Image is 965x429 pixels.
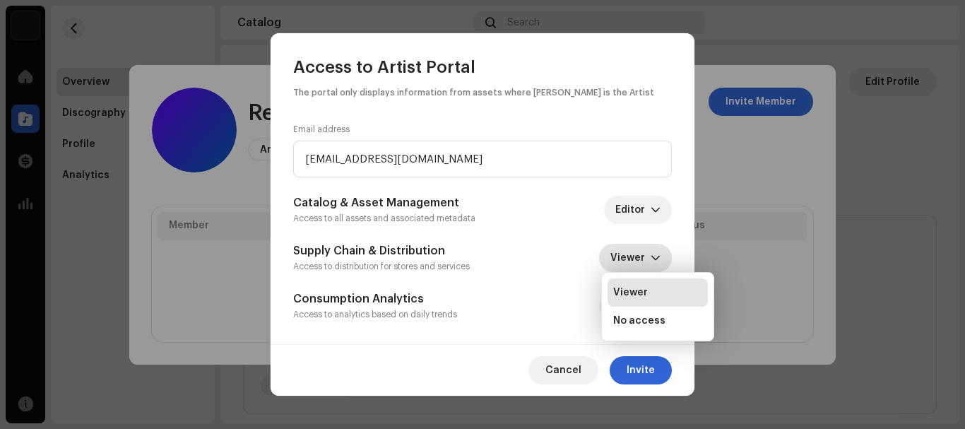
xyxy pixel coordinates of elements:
li: Viewer [608,278,708,307]
button: Invite [610,356,672,384]
h5: Supply Chain & Distribution [293,242,470,259]
span: Cancel [545,356,581,384]
input: Type Email [293,141,672,177]
h5: Catalog & Asset Management [293,194,475,211]
small: Access to distribution for stores and services [293,262,470,271]
div: dropdown trigger [651,244,661,272]
button: Cancel [528,356,598,384]
span: Viewer [610,244,651,272]
h5: Consumption Analytics [293,290,457,307]
small: Access to all assets and associated metadata [293,214,475,223]
span: No access [613,314,665,328]
span: Viewer [613,286,648,300]
span: Editor [615,196,651,224]
span: Invite [627,356,655,384]
div: Access to Artist Portal [293,56,672,101]
small: Access to analytics based on daily trends [293,310,457,319]
label: Email address [293,124,350,135]
ul: Option List [602,273,714,341]
li: No access [608,307,708,335]
small: The portal only displays information from assets where [PERSON_NAME] is the Artist [293,87,654,98]
div: dropdown trigger [651,196,661,224]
